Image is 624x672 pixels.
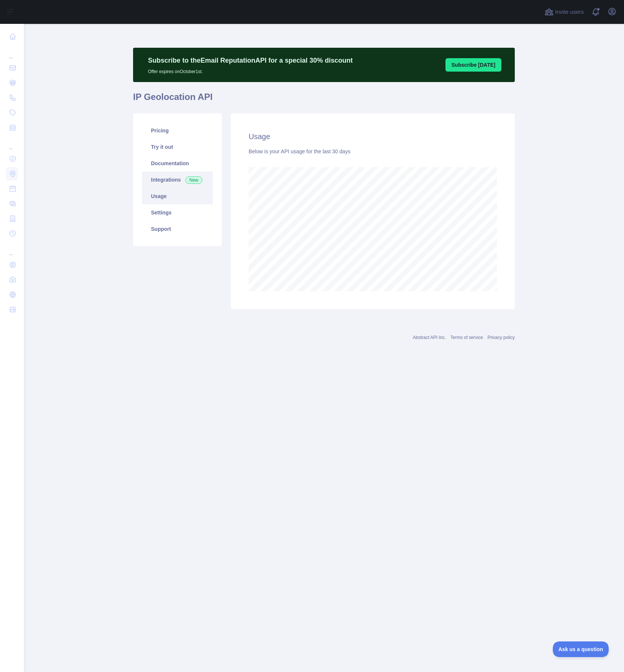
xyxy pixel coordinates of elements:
a: Documentation [142,155,213,172]
div: ... [6,242,18,257]
a: Pricing [142,122,213,139]
a: Settings [142,204,213,221]
div: ... [6,136,18,151]
span: New [185,176,202,184]
a: Support [142,221,213,237]
iframe: Toggle Customer Support [553,641,609,657]
a: Privacy policy [488,335,515,340]
button: Invite users [543,6,585,18]
a: Terms of service [450,335,483,340]
span: Invite users [555,8,584,16]
h1: IP Geolocation API [133,91,515,109]
button: Subscribe [DATE] [445,58,501,72]
a: Usage [142,188,213,204]
p: Offer expires on October 1st. [148,66,353,75]
div: ... [6,45,18,60]
a: Integrations New [142,172,213,188]
h2: Usage [249,131,497,142]
a: Abstract API Inc. [413,335,446,340]
a: Try it out [142,139,213,155]
div: Below is your API usage for the last 30 days [249,148,497,155]
p: Subscribe to the Email Reputation API for a special 30 % discount [148,55,353,66]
